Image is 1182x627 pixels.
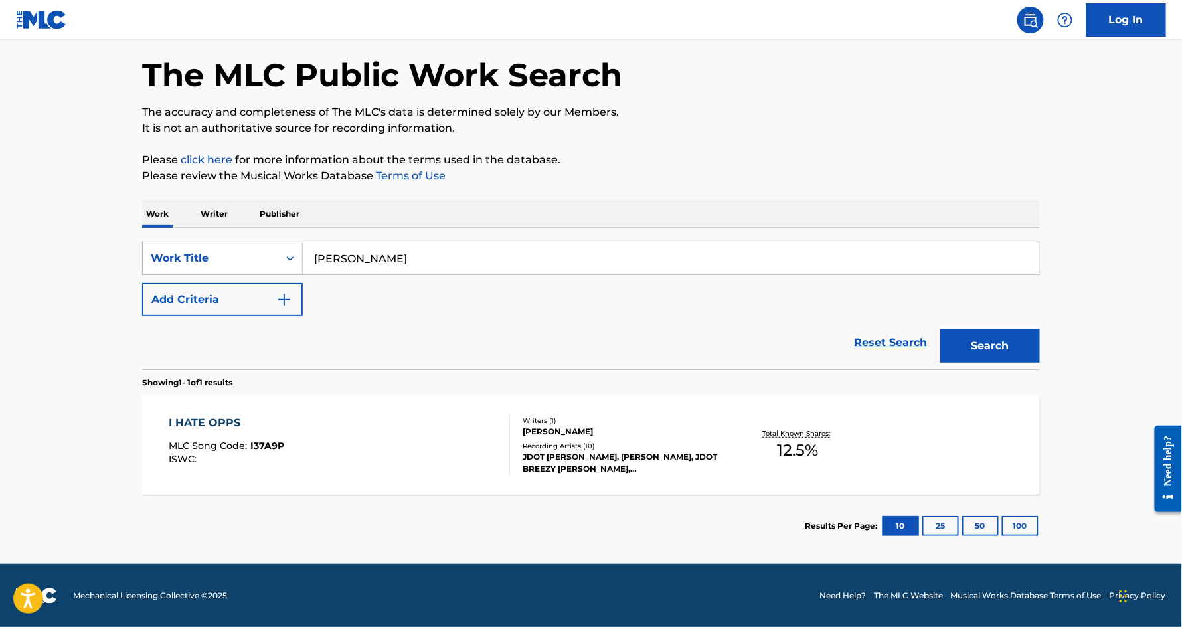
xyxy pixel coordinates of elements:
button: 100 [1002,516,1039,536]
p: Please for more information about the terms used in the database. [142,152,1040,168]
div: Recording Artists ( 10 ) [523,441,723,451]
a: Musical Works Database Terms of Use [951,590,1102,602]
p: Work [142,200,173,228]
span: Mechanical Licensing Collective © 2025 [73,590,227,602]
p: Total Known Shares: [762,428,833,438]
p: Showing 1 - 1 of 1 results [142,377,232,389]
a: Need Help? [819,590,866,602]
span: ISWC : [169,453,201,465]
a: Public Search [1017,7,1044,33]
a: Log In [1086,3,1166,37]
span: 12.5 % [778,438,819,462]
div: Help [1052,7,1078,33]
button: Add Criteria [142,283,303,316]
img: logo [16,588,57,604]
div: I HATE OPPS [169,415,285,431]
button: Search [940,329,1040,363]
img: search [1023,12,1039,28]
p: Results Per Page: [805,520,881,532]
p: Writer [197,200,232,228]
a: I HATE OPPSMLC Song Code:I37A9PISWC:Writers (1)[PERSON_NAME]Recording Artists (10)JDOT [PERSON_NA... [142,395,1040,495]
button: 10 [883,516,919,536]
div: Writers ( 1 ) [523,416,723,426]
span: I37A9P [251,440,285,452]
div: [PERSON_NAME] [523,426,723,438]
iframe: Chat Widget [1116,563,1182,627]
div: Work Title [151,250,270,266]
button: 50 [962,516,999,536]
p: It is not an authoritative source for recording information. [142,120,1040,136]
p: Please review the Musical Works Database [142,168,1040,184]
a: click here [181,153,232,166]
p: The accuracy and completeness of The MLC's data is determined solely by our Members. [142,104,1040,120]
button: 25 [922,516,959,536]
span: MLC Song Code : [169,440,251,452]
form: Search Form [142,242,1040,369]
p: Publisher [256,200,303,228]
a: Reset Search [847,328,934,357]
h1: The MLC Public Work Search [142,55,622,95]
a: The MLC Website [874,590,943,602]
img: 9d2ae6d4665cec9f34b9.svg [276,292,292,308]
img: help [1057,12,1073,28]
a: Terms of Use [373,169,446,182]
iframe: Resource Center [1145,416,1182,523]
a: Privacy Policy [1110,590,1166,602]
img: MLC Logo [16,10,67,29]
div: Drag [1120,577,1128,616]
div: JDOT [PERSON_NAME], [PERSON_NAME], JDOT BREEZY [PERSON_NAME], [PERSON_NAME]|JDOT [PERSON_NAME], J... [523,451,723,475]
